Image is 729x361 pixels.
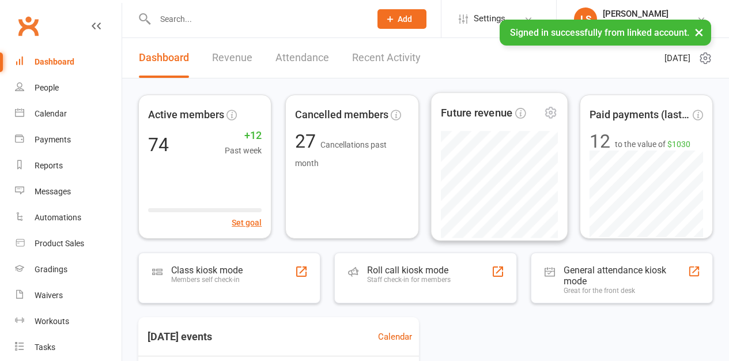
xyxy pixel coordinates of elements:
h3: [DATE] events [138,326,221,347]
a: Gradings [15,257,122,283]
a: Clubworx [14,12,43,40]
div: Roll call kiosk mode [367,265,451,276]
div: LS [574,7,597,31]
div: Automations [35,213,81,222]
span: Future revenue [440,104,512,122]
div: People [35,83,59,92]
div: Lone Star Self Defense [603,19,683,29]
a: People [15,75,122,101]
div: Great for the front desk [564,287,688,295]
span: Cancelled members [295,107,388,123]
div: Class kiosk mode [171,265,243,276]
div: Waivers [35,291,63,300]
div: Reports [35,161,63,170]
span: [DATE] [664,51,690,65]
span: to the value of [615,138,690,151]
a: Waivers [15,283,122,309]
span: $1030 [667,140,690,149]
div: 74 [148,136,169,154]
div: Messages [35,187,71,196]
button: × [689,20,709,44]
div: Payments [35,135,71,144]
span: Active members [148,107,224,123]
div: Calendar [35,109,67,118]
a: Product Sales [15,231,122,257]
div: 12 [590,132,610,151]
div: [PERSON_NAME] [603,9,683,19]
span: Past week [225,144,262,157]
a: Automations [15,205,122,231]
span: Add [398,14,412,24]
button: Add [377,9,426,29]
a: Tasks [15,334,122,360]
div: General attendance kiosk mode [564,265,688,287]
span: Signed in successfully from linked account. [510,27,689,38]
button: Set goal [232,216,262,229]
div: Dashboard [35,57,74,66]
div: Workouts [35,317,69,326]
span: 27 [295,130,320,152]
span: Paid payments (last 7d) [590,107,690,123]
div: Product Sales [35,239,84,248]
div: Tasks [35,343,55,352]
a: Calendar [378,330,412,344]
span: +12 [225,127,262,144]
span: Settings [474,6,505,32]
div: Gradings [35,265,67,274]
a: Attendance [275,38,329,78]
div: Members self check-in [171,276,243,284]
a: Reports [15,153,122,179]
a: Workouts [15,309,122,334]
a: Dashboard [139,38,189,78]
span: Cancellations past month [295,140,387,168]
a: Dashboard [15,49,122,75]
a: Revenue [212,38,252,78]
a: Payments [15,127,122,153]
input: Search... [152,11,363,27]
div: Staff check-in for members [367,276,451,284]
a: Messages [15,179,122,205]
a: Calendar [15,101,122,127]
a: Recent Activity [352,38,421,78]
